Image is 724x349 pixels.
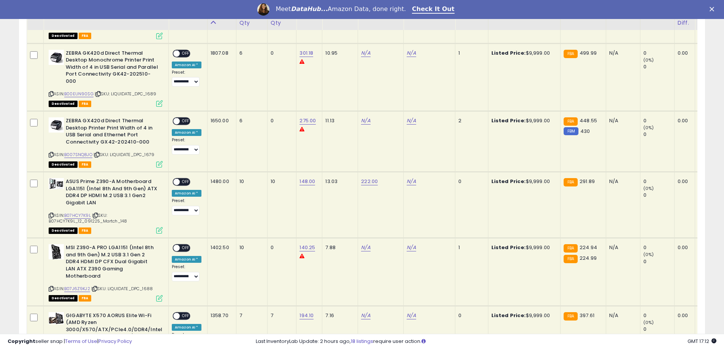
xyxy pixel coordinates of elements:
a: B00EUN90SG [64,91,93,97]
small: FBA [564,312,578,321]
span: | SKU: B07HCY7K9L_12_091225_Martch_148 [49,212,127,224]
span: 224.94 [580,244,597,251]
small: (0%) [643,57,654,63]
i: DataHub... [291,5,328,13]
div: 0 [643,131,674,138]
small: FBA [564,255,578,263]
div: ASIN: [49,178,163,233]
img: 41e5hGt4vxL._SL40_.jpg [49,50,64,65]
div: ASIN: [49,50,163,106]
div: 0 [643,326,674,333]
a: Check It Out [412,5,455,14]
div: 0 [271,117,291,124]
span: FBA [79,101,92,107]
b: ZEBRA GK420d Direct Thermal Desktop Monochrome Printer Print Width of 4 in USB Serial and Paralle... [66,50,158,87]
a: Privacy Policy [98,338,132,345]
img: 41b1ZW1j5BL._SL40_.jpg [49,117,64,133]
div: N/A [609,244,634,251]
div: N/A [609,117,634,124]
span: OFF [180,50,192,57]
div: 0.00 [678,244,689,251]
b: Listed Price: [491,117,526,124]
div: 6 [239,117,261,124]
b: Listed Price: [491,49,526,57]
small: (0%) [643,319,654,325]
div: 0 [643,192,674,199]
strong: Copyright [8,338,35,345]
span: 430 [580,128,590,135]
div: Preset: [172,70,201,87]
a: 275.00 [299,117,316,125]
span: FBA [79,161,92,168]
small: FBA [564,117,578,126]
div: 1650.00 [211,117,230,124]
div: 0 [643,50,674,57]
div: 1807.08 [211,50,230,57]
div: Preset: [172,198,201,215]
div: 0.00 [678,50,689,57]
small: FBA [564,244,578,253]
div: 7 [239,312,261,319]
div: $9,999.00 [491,50,554,57]
span: 499.99 [580,49,597,57]
b: Listed Price: [491,244,526,251]
small: (0%) [643,125,654,131]
span: | SKU: LIQUIDATE_DPC_1679 [93,152,154,158]
a: N/A [407,49,416,57]
a: N/A [407,117,416,125]
a: 18 listings [351,338,373,345]
a: 301.18 [299,49,313,57]
div: 2 [458,117,482,124]
a: 148.00 [299,178,315,185]
img: Profile image for Georgie [257,3,269,16]
b: Listed Price: [491,312,526,319]
span: 397.61 [580,312,594,319]
div: Amazon AI * [172,256,201,263]
b: MSI Z390-A PRO LGA1151 (Intel 8th and 9th Gen) M.2 USB 3.1 Gen 2 DDR4 HDMI DP CFX Dual Gigabit LA... [66,244,158,281]
span: All listings that are unavailable for purchase on Amazon for any reason other than out-of-stock [49,33,78,39]
div: $9,999.00 [491,312,554,319]
div: Preset: [172,264,201,281]
small: FBM [564,127,578,135]
small: (0%) [643,251,654,257]
span: OFF [180,245,192,251]
img: 51I1q+OCt0L._SL40_.jpg [49,178,64,189]
span: All listings that are unavailable for purchase on Amazon for any reason other than out-of-stock [49,101,78,107]
span: FBA [79,33,92,39]
div: 7 [271,312,291,319]
a: B007SNQ8JO [64,152,92,158]
div: 7.88 [325,244,352,251]
div: Last InventoryLab Update: 2 hours ago, require user action. [256,338,716,345]
span: All listings that are unavailable for purchase on Amazon for any reason other than out-of-stock [49,227,78,234]
div: 1480.00 [211,178,230,185]
div: $9,999.00 [491,117,554,124]
div: 11.13 [325,117,352,124]
div: 10 [271,178,291,185]
div: 1402.50 [211,244,230,251]
div: 0 [271,50,291,57]
div: ASIN: [49,244,163,300]
div: 0 [643,258,674,265]
img: 51XfsEbTjTL._SL40_.jpg [49,244,64,259]
span: 224.99 [580,254,597,262]
a: N/A [361,244,370,251]
div: Close [710,7,717,11]
span: FBA [79,295,92,302]
span: 291.89 [580,178,595,185]
a: 140.25 [299,244,315,251]
div: 13.03 [325,178,352,185]
div: 10 [239,244,261,251]
div: 0.00 [678,312,689,319]
div: 0 [643,178,674,185]
div: 7.16 [325,312,352,319]
div: 0 [643,63,674,70]
a: N/A [407,312,416,319]
div: 10 [239,178,261,185]
span: OFF [180,179,192,185]
div: Amazon AI * [172,129,201,136]
img: 41lMAGWu8FL._SL40_.jpg [49,312,64,324]
small: (0%) [643,185,654,191]
div: seller snap | | [8,338,132,345]
div: N/A [609,312,634,319]
div: 1358.70 [211,312,230,319]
